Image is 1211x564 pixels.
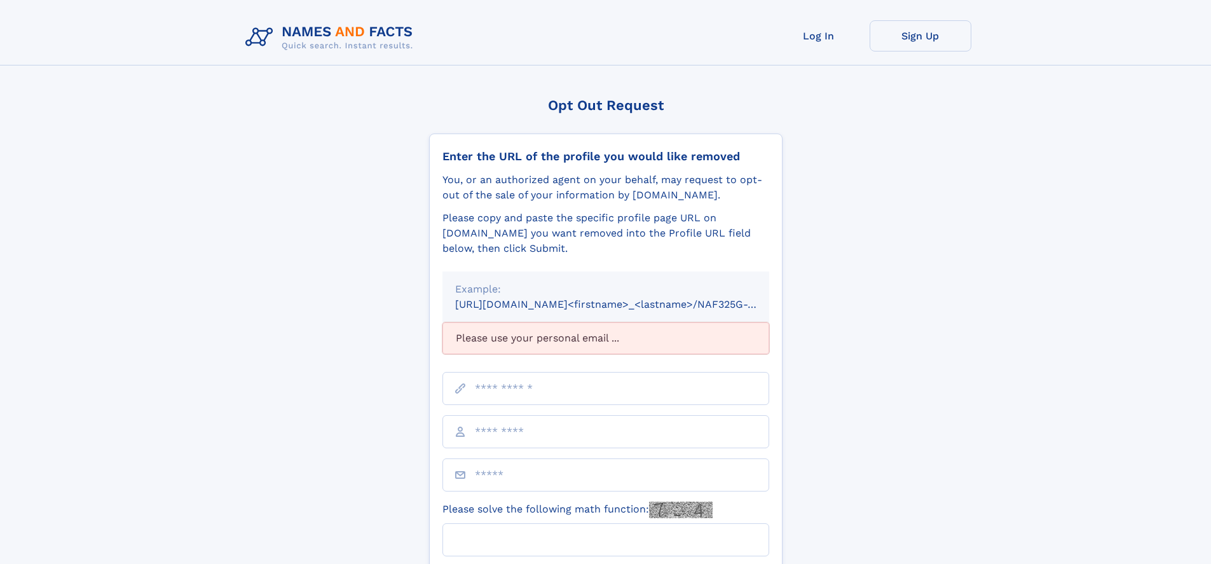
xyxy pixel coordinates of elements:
div: Please copy and paste the specific profile page URL on [DOMAIN_NAME] you want removed into the Pr... [442,210,769,256]
a: Sign Up [870,20,971,52]
a: Log In [768,20,870,52]
img: Logo Names and Facts [240,20,423,55]
label: Please solve the following math function: [442,502,713,518]
div: You, or an authorized agent on your behalf, may request to opt-out of the sale of your informatio... [442,172,769,203]
div: Please use your personal email ... [442,322,769,354]
div: Enter the URL of the profile you would like removed [442,149,769,163]
small: [URL][DOMAIN_NAME]<firstname>_<lastname>/NAF325G-xxxxxxxx [455,298,793,310]
div: Example: [455,282,756,297]
div: Opt Out Request [429,97,783,113]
